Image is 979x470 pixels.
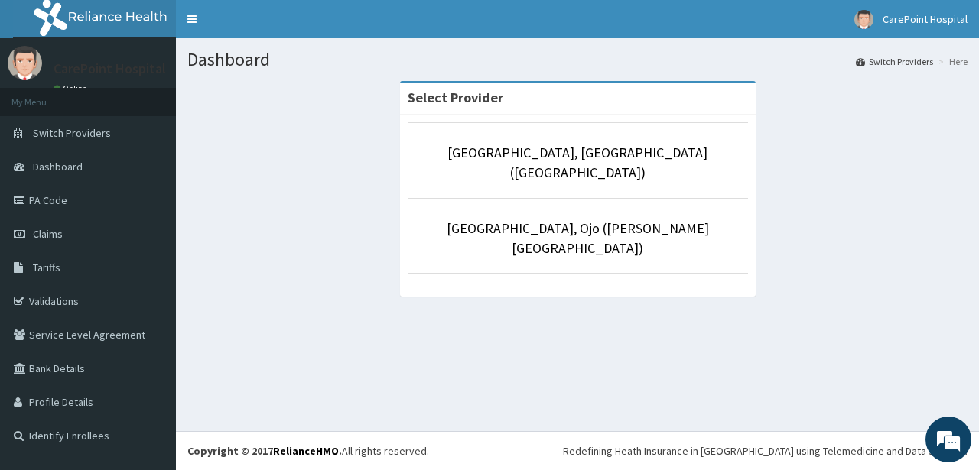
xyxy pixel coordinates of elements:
span: CarePoint Hospital [883,12,968,26]
div: Redefining Heath Insurance in [GEOGRAPHIC_DATA] using Telemedicine and Data Science! [563,443,968,459]
img: User Image [854,10,873,29]
span: Claims [33,227,63,241]
img: User Image [8,46,42,80]
a: RelianceHMO [273,444,339,458]
a: [GEOGRAPHIC_DATA], [GEOGRAPHIC_DATA] ([GEOGRAPHIC_DATA]) [447,144,707,181]
span: Tariffs [33,261,60,274]
a: Online [54,83,90,94]
span: Dashboard [33,160,83,173]
footer: All rights reserved. [176,431,979,470]
li: Here [935,55,968,68]
a: Switch Providers [856,55,933,68]
strong: Copyright © 2017 . [187,444,342,458]
p: CarePoint Hospital [54,62,166,76]
strong: Select Provider [408,89,503,106]
span: Switch Providers [33,126,111,140]
h1: Dashboard [187,50,968,70]
a: [GEOGRAPHIC_DATA], Ojo ([PERSON_NAME][GEOGRAPHIC_DATA]) [447,219,709,257]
